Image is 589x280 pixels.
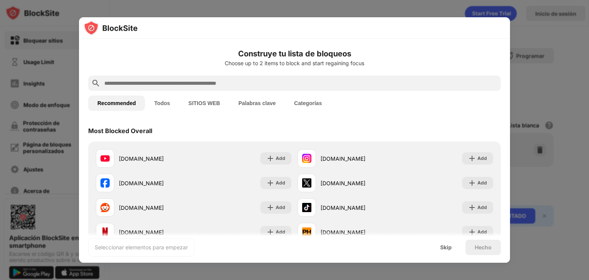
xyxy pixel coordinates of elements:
[302,178,311,188] img: favicons
[302,203,311,212] img: favicons
[88,60,501,66] div: Choose up to 2 items to block and start regaining focus
[119,155,194,163] div: [DOMAIN_NAME]
[477,179,487,187] div: Add
[88,96,145,111] button: Recommended
[276,228,285,236] div: Add
[321,179,395,187] div: [DOMAIN_NAME]
[91,79,100,88] img: search.svg
[477,155,487,162] div: Add
[119,179,194,187] div: [DOMAIN_NAME]
[179,96,229,111] button: SITIOS WEB
[100,178,110,188] img: favicons
[321,155,395,163] div: [DOMAIN_NAME]
[285,96,331,111] button: Categorías
[88,48,501,59] h6: Construye tu lista de bloqueos
[477,204,487,211] div: Add
[302,227,311,237] img: favicons
[95,244,188,251] div: Seleccionar elementos para empezar
[119,228,194,236] div: [DOMAIN_NAME]
[145,96,179,111] button: Todos
[88,127,152,135] div: Most Blocked Overall
[475,244,492,250] div: Hecho
[440,244,452,250] div: Skip
[100,227,110,237] img: favicons
[119,204,194,212] div: [DOMAIN_NAME]
[100,154,110,163] img: favicons
[321,204,395,212] div: [DOMAIN_NAME]
[477,228,487,236] div: Add
[229,96,285,111] button: Palabras clave
[302,154,311,163] img: favicons
[321,228,395,236] div: [DOMAIN_NAME]
[100,203,110,212] img: favicons
[276,155,285,162] div: Add
[276,204,285,211] div: Add
[84,20,138,36] img: logo-blocksite.svg
[276,179,285,187] div: Add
